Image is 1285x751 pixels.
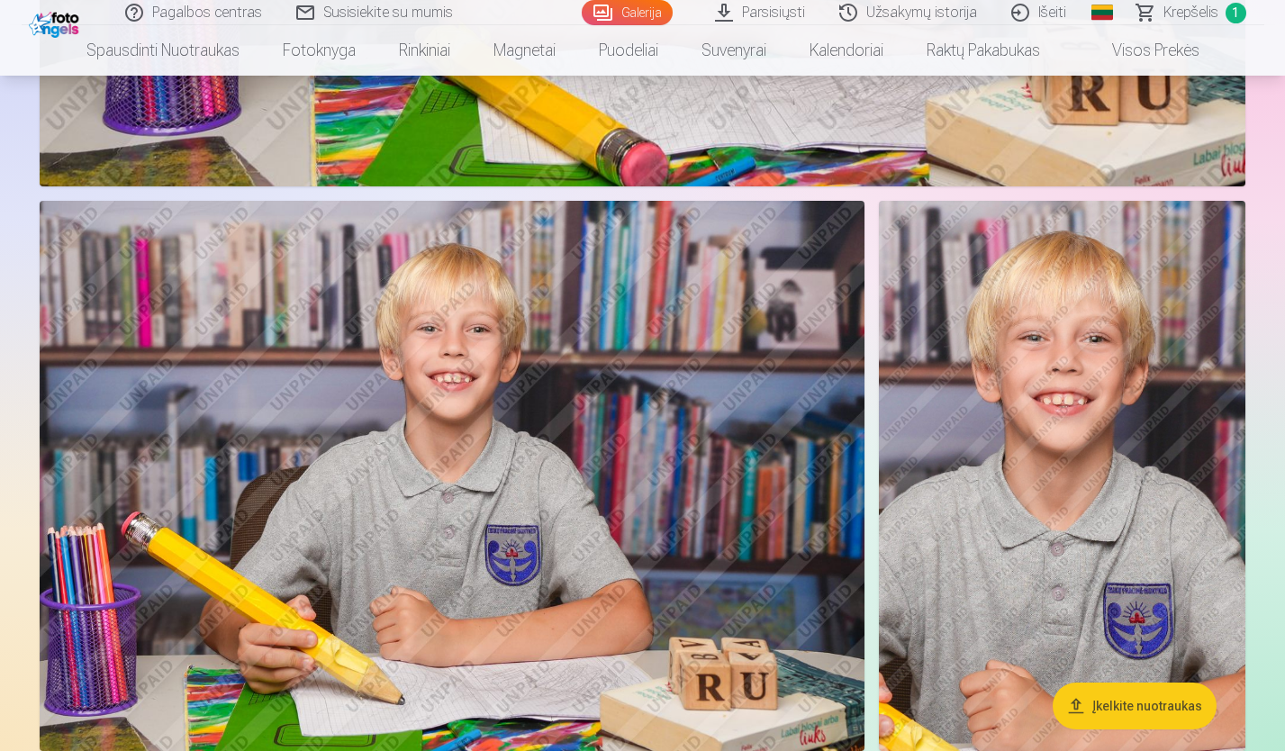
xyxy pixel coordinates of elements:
button: Įkelkite nuotraukas [1053,683,1217,729]
a: Visos prekės [1062,25,1221,76]
a: Magnetai [472,25,577,76]
a: Rinkiniai [377,25,472,76]
a: Puodeliai [577,25,680,76]
a: Raktų pakabukas [905,25,1062,76]
a: Fotoknyga [261,25,377,76]
a: Spausdinti nuotraukas [65,25,261,76]
a: Suvenyrai [680,25,788,76]
a: Kalendoriai [788,25,905,76]
img: /fa2 [29,7,84,38]
span: Krepšelis [1163,2,1218,23]
span: 1 [1226,3,1246,23]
